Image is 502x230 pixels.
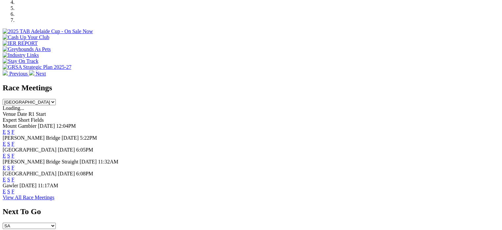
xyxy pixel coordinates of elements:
span: Date [17,111,27,117]
span: 5:22PM [80,135,97,141]
a: Previous [3,71,29,76]
span: Mount Gambier [3,123,37,129]
img: 2025 TAB Adelaide Cup - On Sale Now [3,28,93,34]
img: IER REPORT [3,40,38,46]
span: 11:17AM [38,183,58,188]
a: S [7,177,10,182]
a: E [3,165,6,170]
span: [DATE] [58,147,75,153]
a: S [7,141,10,147]
span: Fields [31,117,44,123]
a: F [12,177,15,182]
a: S [7,165,10,170]
span: Gawler [3,183,18,188]
span: [PERSON_NAME] Bridge [3,135,60,141]
span: Next [36,71,46,76]
a: Next [29,71,46,76]
span: [DATE] [38,123,55,129]
a: E [3,189,6,194]
span: [DATE] [19,183,37,188]
span: 6:05PM [76,147,93,153]
a: F [12,129,15,135]
img: chevron-right-pager-white.svg [29,70,34,75]
img: Greyhounds As Pets [3,46,51,52]
span: R1 Start [28,111,46,117]
a: S [7,189,10,194]
a: E [3,129,6,135]
a: F [12,153,15,159]
h2: Next To Go [3,207,499,216]
a: E [3,153,6,159]
span: 6:08PM [76,171,93,176]
span: 11:32AM [98,159,118,164]
a: F [12,141,15,147]
span: [DATE] [58,171,75,176]
img: Cash Up Your Club [3,34,49,40]
span: [GEOGRAPHIC_DATA] [3,147,56,153]
a: S [7,129,10,135]
span: Venue [3,111,16,117]
span: 12:04PM [56,123,76,129]
a: F [12,189,15,194]
span: [DATE] [80,159,97,164]
a: View All Race Meetings [3,195,54,200]
img: Stay On Track [3,58,38,64]
img: GRSA Strategic Plan 2025-27 [3,64,71,70]
span: [PERSON_NAME] Bridge Straight [3,159,78,164]
a: S [7,153,10,159]
span: Expert [3,117,17,123]
img: chevron-left-pager-white.svg [3,70,8,75]
a: E [3,177,6,182]
a: E [3,141,6,147]
span: [GEOGRAPHIC_DATA] [3,171,56,176]
span: [DATE] [62,135,79,141]
span: Loading... [3,105,24,111]
span: Short [18,117,30,123]
a: F [12,165,15,170]
h2: Race Meetings [3,83,499,92]
img: Industry Links [3,52,39,58]
span: Previous [9,71,28,76]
